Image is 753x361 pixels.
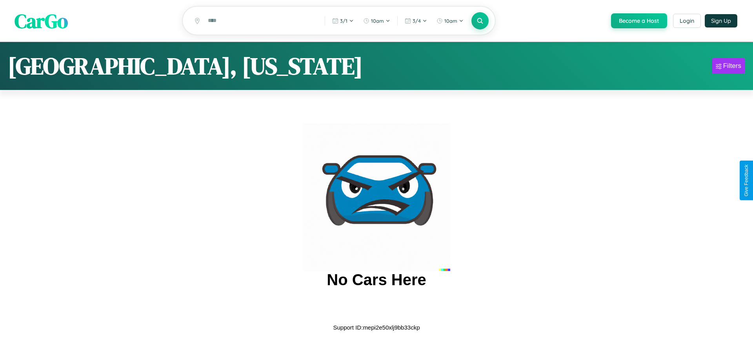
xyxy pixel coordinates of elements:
div: Give Feedback [744,165,749,196]
button: Login [673,14,701,28]
h1: [GEOGRAPHIC_DATA], [US_STATE] [8,50,363,82]
span: 10am [371,18,384,24]
button: 10am [359,15,394,27]
button: 3/4 [401,15,431,27]
button: Filters [712,58,745,74]
h2: No Cars Here [327,271,426,289]
span: CarGo [15,7,68,34]
span: 10am [444,18,457,24]
button: Sign Up [705,14,737,27]
img: car [303,123,450,271]
button: 3/1 [328,15,358,27]
button: 10am [433,15,467,27]
span: 3 / 1 [340,18,347,24]
div: Filters [723,62,741,70]
p: Support ID: mepi2e50xlj9bb33ckp [333,322,420,333]
button: Become a Host [611,13,667,28]
span: 3 / 4 [413,18,421,24]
